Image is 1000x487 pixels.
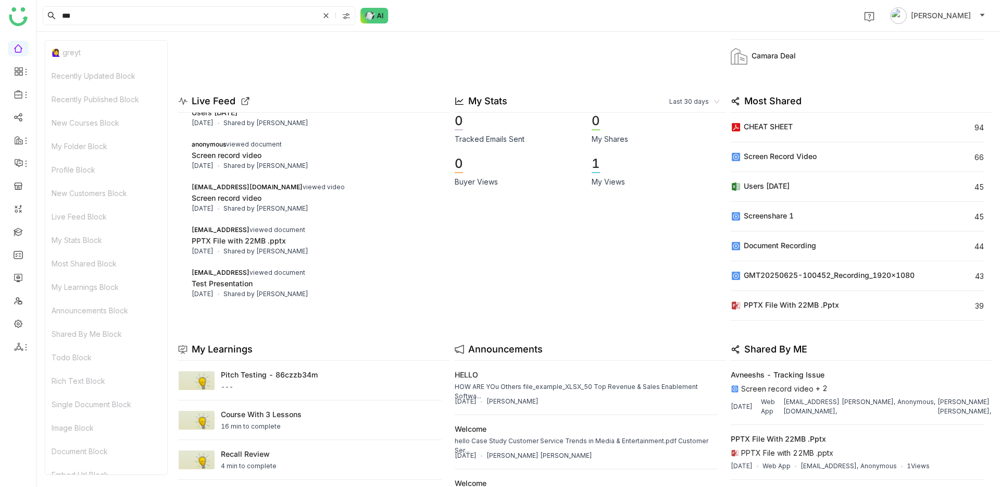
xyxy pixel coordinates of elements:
[455,155,463,173] div: 0
[192,108,238,117] a: Users [DATE]
[192,226,249,234] span: [EMAIL_ADDRESS]
[45,41,167,64] div: 🙋‍♀️ greyt
[192,342,253,357] div: My Learnings
[801,461,858,471] div: [EMAIL_ADDRESS],
[731,48,747,65] img: customers.svg
[741,448,833,457] div: PPTX File with 22MB .pptx
[45,299,167,322] div: Announcements Block
[669,94,719,109] nz-select-item: Last 30 days
[221,409,302,420] div: course with 3 lessons
[192,226,305,234] span: viewed document
[975,301,984,310] div: 39
[221,422,302,431] div: 16 min to complete
[783,397,840,416] div: [EMAIL_ADDRESS][DOMAIN_NAME],
[45,205,167,228] div: Live Feed Block
[45,393,167,416] div: Single Document Block
[974,123,984,132] div: 94
[45,440,167,463] div: Document Block
[897,397,935,416] div: Anonymous,
[223,161,308,171] div: Shared by [PERSON_NAME]
[890,7,907,24] img: avatar
[45,88,167,111] div: Recently Published Block
[455,397,477,406] div: [DATE]
[468,94,507,108] div: My Stats
[455,176,498,188] div: Buyer Views
[223,118,308,128] div: Shared by [PERSON_NAME]
[731,433,826,444] div: PPTX File with 22MB .pptx
[455,133,524,145] div: Tracked Emails Sent
[45,346,167,369] div: Todo Block
[744,270,915,281] div: GMT20250625-100452_Recording_1920x1080
[731,461,753,471] div: [DATE]
[911,10,971,21] span: [PERSON_NAME]
[455,436,718,455] div: hello Case Study Customer Service Trends in Media & Entertainment.pdf Customer Ser...
[192,140,226,148] span: anonymous
[974,153,984,162] div: 66
[744,94,802,108] div: Most Shared
[731,402,753,411] div: [DATE]
[192,151,261,160] a: Screen record video
[192,193,261,202] a: Screen record video
[744,151,817,162] div: Screen record video
[9,7,28,26] img: logo
[221,448,277,459] div: recall review
[45,181,167,205] div: New Customers Block
[468,342,543,357] div: Announcements
[486,451,592,460] div: [PERSON_NAME] [PERSON_NAME]
[342,12,351,20] img: search-type.svg
[744,121,793,132] div: CHEAT SHEET
[192,236,286,245] a: PPTX File with 22MB .pptx
[974,182,984,191] div: 45
[975,272,984,281] div: 43
[192,118,214,128] div: [DATE]
[223,204,308,213] div: Shared by [PERSON_NAME]
[192,247,214,256] div: [DATE]
[192,161,214,171] div: [DATE]
[45,463,167,486] div: Embed Url Block
[192,140,282,148] span: viewed document
[741,384,814,393] div: Screen record video
[592,176,625,188] div: My Views
[45,158,167,181] div: Profile Block
[192,269,305,276] span: viewed document
[192,94,235,108] div: Live Feed
[744,180,790,191] div: Users [DATE]
[731,449,739,457] img: pptx.svg
[974,212,984,221] div: 45
[221,461,277,471] div: 4 min to complete
[938,397,991,416] div: [PERSON_NAME] [PERSON_NAME],
[731,385,739,393] img: mp4.svg
[752,50,796,61] div: camara deal
[907,462,930,470] span: 1 Views
[223,247,308,256] div: Shared by [PERSON_NAME]
[592,133,628,145] div: My Shares
[816,384,828,393] span: + 2
[223,289,308,299] div: Shared by [PERSON_NAME]
[192,183,303,191] span: [EMAIL_ADDRESS][DOMAIN_NAME]
[864,11,874,22] img: help.svg
[45,369,167,393] div: Rich Text Block
[221,382,318,392] div: ---
[192,269,249,276] span: [EMAIL_ADDRESS]
[744,240,816,251] div: Document recording
[744,210,794,221] div: Screenshare 1
[860,461,897,471] div: Anonymous
[486,397,539,406] div: [PERSON_NAME]
[45,111,167,135] div: New Courses Block
[192,204,214,213] div: [DATE]
[45,252,167,275] div: Most Shared Block
[192,183,345,191] span: viewed video
[45,228,167,252] div: My Stats Block
[455,113,463,130] div: 0
[45,416,167,440] div: Image Block
[45,322,167,346] div: Shared By Me Block
[455,382,718,401] div: HOW ARE YOu Others file_example_XLSX_50 Top Revenue & Sales Enablement Softwa...
[45,135,167,158] div: My Folder Block
[221,369,318,380] div: Pitch Testing - 86czzb34m
[888,7,988,24] button: [PERSON_NAME]
[974,242,984,251] div: 44
[731,369,824,380] div: avneeshs - Tracking Issue
[592,155,600,173] div: 1
[592,113,600,130] div: 0
[455,451,477,460] div: [DATE]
